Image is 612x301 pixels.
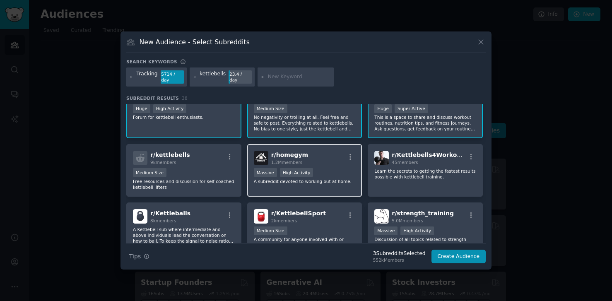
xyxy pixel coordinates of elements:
[374,104,392,113] div: Huge
[133,178,235,190] p: Free resources and discussion for self-coached kettlebell lifters
[374,151,389,165] img: Kettlebells4Workouts
[271,160,303,165] span: 1.2M members
[254,151,268,165] img: homegym
[268,73,331,81] input: New Keyword
[254,114,356,132] p: No negativity or trolling at all. Feel free and safe to post. Everything related to kettlebells. ...
[254,209,268,224] img: KettlebellSport
[153,104,187,113] div: High Activity
[374,226,398,235] div: Massive
[374,236,476,254] p: Discussion of all topics related to strength training: Bodybuilding, powerlifting, weightlifting,...
[392,152,467,158] span: r/ Kettlebells4Workouts
[129,252,141,261] span: Tips
[400,226,434,235] div: High Activity
[374,168,476,180] p: Learn the secrets to getting the fastest results possible with kettlebell training.
[271,218,297,223] span: 2k members
[374,114,476,132] p: This is a space to share and discuss workout routines, nutrition tips, and fitness journeys. Ask ...
[392,218,423,223] span: 5.0M members
[150,152,190,158] span: r/ kettlebells
[133,209,147,224] img: Kettleballs
[150,218,176,223] span: 8k members
[133,114,235,120] p: Forum for kettlebell enthusiasts.
[392,210,454,217] span: r/ strength_training
[229,70,252,84] div: 23.4 / day
[431,250,486,264] button: Create Audience
[280,168,313,177] div: High Activity
[254,168,277,177] div: Massive
[200,70,226,84] div: kettlebells
[373,257,426,263] div: 552k Members
[161,70,184,84] div: 5714 / day
[126,59,177,65] h3: Search keywords
[182,96,188,101] span: 38
[150,160,176,165] span: 9k members
[133,104,150,113] div: Huge
[137,70,158,84] div: Tracking
[373,250,426,258] div: 3 Subreddit s Selected
[150,210,190,217] span: r/ Kettleballs
[271,210,326,217] span: r/ KettlebellSport
[133,168,166,177] div: Medium Size
[133,226,235,244] p: A Kettlebell sub where intermediate and above individuals lead the conversation on how to ball. T...
[271,152,308,158] span: r/ homegym
[254,226,287,235] div: Medium Size
[254,236,356,254] p: A community for anyone involved with or interested in Kettlebell (Girevoy) Sport! Welcome to the ...
[395,104,428,113] div: Super Active
[126,95,179,101] span: Subreddit Results
[140,38,250,46] h3: New Audience - Select Subreddits
[374,209,389,224] img: strength_training
[126,249,152,264] button: Tips
[254,104,287,113] div: Medium Size
[254,178,356,184] p: A subreddit devoted to working out at home.
[392,160,418,165] span: 45 members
